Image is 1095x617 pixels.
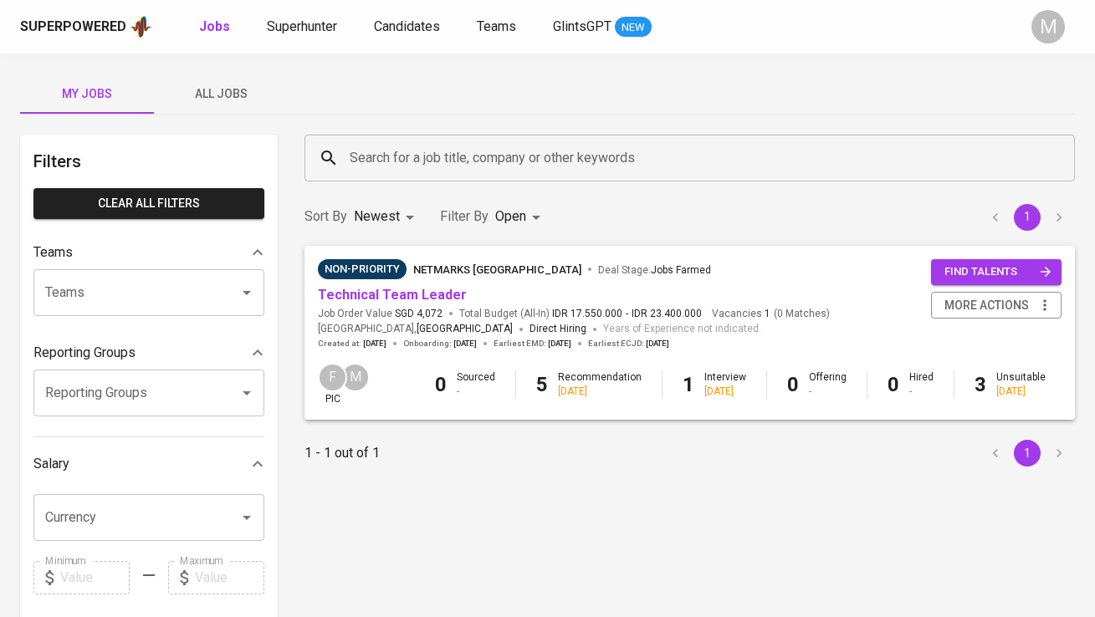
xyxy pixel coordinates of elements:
[235,506,258,529] button: Open
[553,17,652,38] a: GlintsGPT NEW
[199,17,233,38] a: Jobs
[318,338,386,349] span: Created at :
[809,370,847,399] div: Offering
[996,385,1046,399] div: [DATE]
[374,18,440,34] span: Candidates
[494,338,571,349] span: Earliest EMD :
[762,307,770,321] span: 1
[598,264,711,276] span: Deal Stage :
[33,188,264,219] button: Clear All filters
[477,17,519,38] a: Teams
[267,17,340,38] a: Superhunter
[374,17,443,38] a: Candidates
[980,440,1075,467] nav: pagination navigation
[495,208,526,224] span: Open
[318,363,347,392] div: F
[318,261,407,278] span: Non-Priority
[944,263,1052,282] span: find talents
[304,443,380,463] p: 1 - 1 out of 1
[809,385,847,399] div: -
[787,373,799,396] b: 0
[453,338,477,349] span: [DATE]
[530,323,586,334] span: Direct Hiring
[1014,440,1041,467] button: page 1
[318,259,407,279] div: Sufficient Talents in Pipeline
[130,14,152,39] img: app logo
[33,447,264,481] div: Salary
[267,18,337,34] span: Superhunter
[304,207,347,227] p: Sort By
[1014,204,1041,231] button: page 1
[318,321,513,338] span: [GEOGRAPHIC_DATA] ,
[30,84,144,105] span: My Jobs
[354,207,400,227] p: Newest
[459,307,702,321] span: Total Budget (All-In)
[704,385,746,399] div: [DATE]
[435,373,447,396] b: 0
[33,343,136,363] p: Reporting Groups
[403,338,477,349] span: Onboarding :
[651,264,711,276] span: Jobs Farmed
[235,381,258,405] button: Open
[552,307,622,321] span: IDR 17.550.000
[615,19,652,36] span: NEW
[363,338,386,349] span: [DATE]
[909,370,934,399] div: Hired
[996,370,1046,399] div: Unsuitable
[33,336,264,370] div: Reporting Groups
[33,454,69,474] p: Salary
[931,292,1062,319] button: more actions
[457,370,495,399] div: Sourced
[318,307,443,321] span: Job Order Value
[340,363,370,392] div: M
[413,263,581,276] span: Netmarks [GEOGRAPHIC_DATA]
[495,201,546,232] div: Open
[909,385,934,399] div: -
[477,18,516,34] span: Teams
[558,370,642,399] div: Recommendation
[683,373,694,396] b: 1
[47,193,251,214] span: Clear All filters
[20,14,152,39] a: Superpoweredapp logo
[975,373,986,396] b: 3
[553,18,611,34] span: GlintsGPT
[195,561,264,594] input: Value
[440,207,489,227] p: Filter By
[417,321,513,338] span: [GEOGRAPHIC_DATA]
[944,295,1029,316] span: more actions
[888,373,899,396] b: 0
[980,204,1075,231] nav: pagination navigation
[33,242,73,263] p: Teams
[603,321,761,338] span: Years of Experience not indicated.
[712,307,830,321] span: Vacancies ( 0 Matches )
[1031,10,1065,43] div: M
[33,148,264,175] h6: Filters
[536,373,548,396] b: 5
[318,363,347,406] div: pic
[164,84,278,105] span: All Jobs
[588,338,669,349] span: Earliest ECJD :
[548,338,571,349] span: [DATE]
[235,281,258,304] button: Open
[199,18,230,34] b: Jobs
[646,338,669,349] span: [DATE]
[33,236,264,269] div: Teams
[20,18,126,37] div: Superpowered
[626,307,628,321] span: -
[395,307,443,321] span: SGD 4,072
[632,307,702,321] span: IDR 23.400.000
[704,370,746,399] div: Interview
[60,561,130,594] input: Value
[318,287,467,303] a: Technical Team Leader
[457,385,495,399] div: -
[354,201,420,232] div: Newest
[558,385,642,399] div: [DATE]
[931,259,1062,285] button: find talents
